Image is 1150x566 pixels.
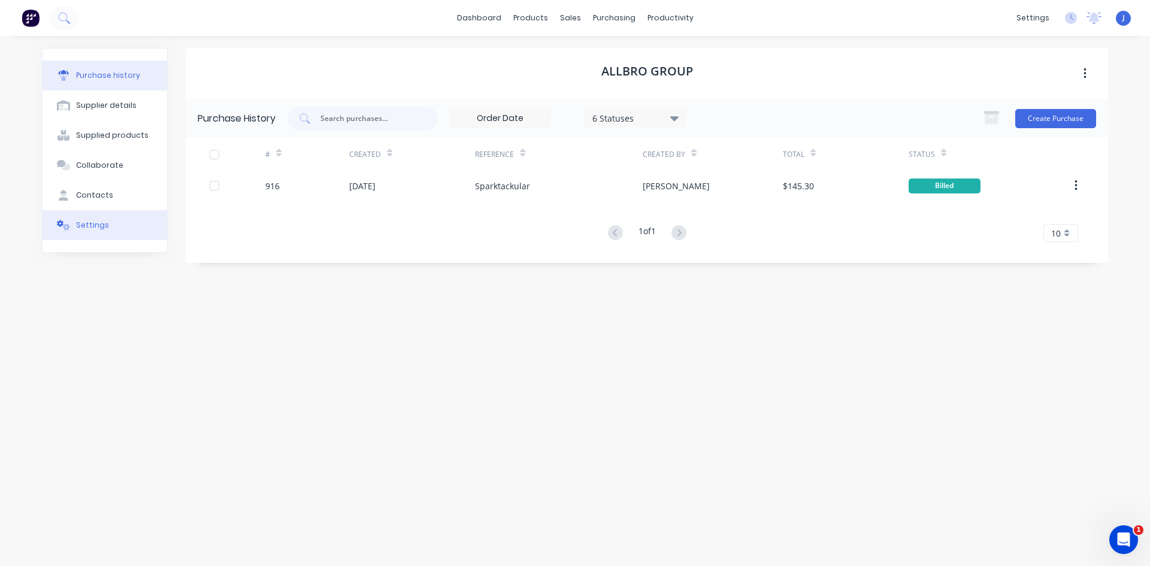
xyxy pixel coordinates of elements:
[909,149,935,160] div: Status
[43,150,167,180] button: Collaborate
[265,149,270,160] div: #
[1010,9,1055,27] div: settings
[76,70,140,81] div: Purchase history
[76,190,113,201] div: Contacts
[1015,109,1096,128] button: Create Purchase
[507,9,554,27] div: products
[475,180,530,192] div: Sparktackular
[349,180,376,192] div: [DATE]
[76,100,137,111] div: Supplier details
[909,178,980,193] div: Billed
[601,64,693,78] h1: Allbro Group
[587,9,641,27] div: purchasing
[43,210,167,240] button: Settings
[643,149,685,160] div: Created By
[554,9,587,27] div: sales
[1109,525,1138,554] iframe: Intercom live chat
[783,149,804,160] div: Total
[43,120,167,150] button: Supplied products
[43,180,167,210] button: Contacts
[319,113,419,125] input: Search purchases...
[22,9,40,27] img: Factory
[638,225,656,242] div: 1 of 1
[43,60,167,90] button: Purchase history
[475,149,514,160] div: Reference
[643,180,710,192] div: [PERSON_NAME]
[451,9,507,27] a: dashboard
[592,111,678,124] div: 6 Statuses
[76,130,149,141] div: Supplied products
[1134,525,1143,535] span: 1
[783,180,814,192] div: $145.30
[265,180,280,192] div: 916
[1122,13,1125,23] span: J
[198,111,276,126] div: Purchase History
[641,9,700,27] div: productivity
[349,149,381,160] div: Created
[76,220,109,231] div: Settings
[76,160,123,171] div: Collaborate
[450,110,550,128] input: Order Date
[43,90,167,120] button: Supplier details
[1051,227,1061,240] span: 10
